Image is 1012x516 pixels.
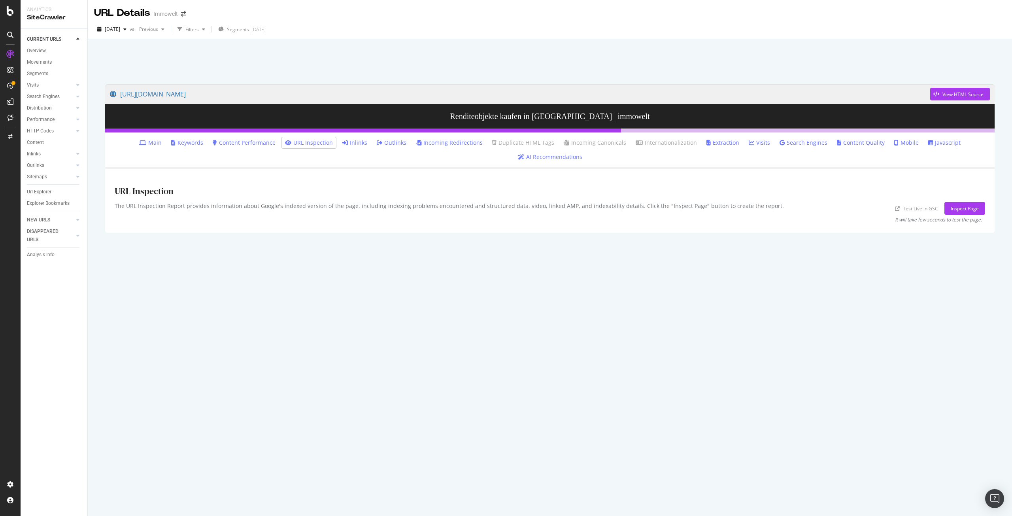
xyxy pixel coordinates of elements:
a: Segments [27,70,82,78]
a: Outlinks [377,139,406,147]
a: DISAPPEARED URLS [27,227,74,244]
div: Open Intercom Messenger [985,489,1004,508]
div: HTTP Codes [27,127,54,135]
button: Filters [174,23,208,36]
a: Outlinks [27,161,74,170]
a: Sitemaps [27,173,74,181]
a: Performance [27,115,74,124]
button: View HTML Source [930,88,990,100]
a: Overview [27,47,82,55]
a: URL Inspection [285,139,333,147]
a: Mobile [894,139,919,147]
div: Url Explorer [27,188,51,196]
div: Overview [27,47,46,55]
div: Performance [27,115,55,124]
div: Visits [27,81,39,89]
a: Visits [749,139,770,147]
button: Segments[DATE] [215,23,269,36]
a: Extraction [706,139,739,147]
a: Javascript [928,139,961,147]
h3: Renditeobjekte kaufen in [GEOGRAPHIC_DATA] | immowelt [105,104,995,129]
a: Analysis Info [27,251,82,259]
div: SiteCrawler [27,13,81,22]
div: Sitemaps [27,173,47,181]
a: Inlinks [27,150,74,158]
span: vs [130,26,136,32]
a: Keywords [171,139,203,147]
a: Explorer Bookmarks [27,199,82,208]
div: Search Engines [27,93,60,101]
div: Filters [185,26,199,33]
div: Immowelt [153,10,178,18]
a: CURRENT URLS [27,35,74,43]
div: The URL Inspection Report provides information about Google's indexed version of the page, includ... [115,202,784,223]
a: Internationalization [636,139,697,147]
a: AI Recommendations [518,153,582,161]
div: URL Details [94,6,150,20]
div: Outlinks [27,161,44,170]
a: Visits [27,81,74,89]
div: CURRENT URLS [27,35,61,43]
div: NEW URLS [27,216,50,224]
a: Url Explorer [27,188,82,196]
a: [URL][DOMAIN_NAME] [110,84,930,104]
a: HTTP Codes [27,127,74,135]
a: Content Quality [837,139,885,147]
a: Main [139,139,162,147]
a: Search Engines [27,93,74,101]
div: [DATE] [251,26,266,33]
span: 2025 Sep. 5th [105,26,120,32]
a: Test Live in GSC [895,204,938,213]
a: NEW URLS [27,216,74,224]
a: Incoming Redirections [416,139,483,147]
a: Inlinks [342,139,367,147]
a: Duplicate HTML Tags [492,139,554,147]
div: Analytics [27,6,81,13]
div: Content [27,138,44,147]
a: Movements [27,58,82,66]
div: arrow-right-arrow-left [181,11,186,17]
a: Incoming Canonicals [564,139,626,147]
button: Previous [136,23,168,36]
a: Content [27,138,82,147]
div: Segments [27,70,48,78]
a: Content Performance [213,139,276,147]
span: Previous [136,26,158,32]
div: Inspect Page [951,205,979,212]
a: Distribution [27,104,74,112]
div: Inlinks [27,150,41,158]
span: Segments [227,26,249,33]
a: Search Engines [780,139,827,147]
div: It will take few seconds to test the page. [895,216,982,223]
div: Explorer Bookmarks [27,199,70,208]
button: Inspect Page [944,202,985,215]
div: Distribution [27,104,52,112]
button: [DATE] [94,23,130,36]
div: View HTML Source [942,91,984,98]
div: Movements [27,58,52,66]
div: Analysis Info [27,251,55,259]
div: DISAPPEARED URLS [27,227,67,244]
h1: URL Inspection [115,186,174,196]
